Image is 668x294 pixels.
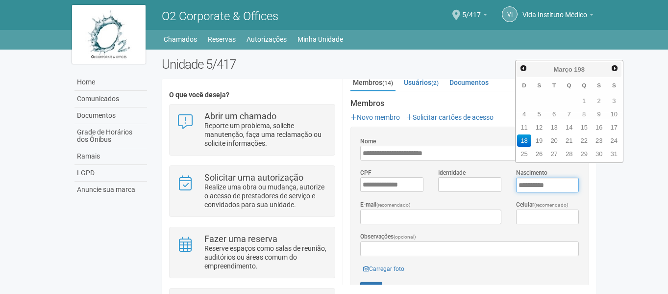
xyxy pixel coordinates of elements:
[204,121,327,148] p: Reporte um problema, solicite manutenção, faça uma reclamação ou solicite informações.
[607,134,621,147] a: 24
[607,121,621,134] a: 17
[574,66,585,73] span: 198
[547,108,561,120] a: 6
[592,95,606,107] a: 2
[177,173,327,209] a: Solicitar uma autorização Realize uma obra ou mudança, autorize o acesso de prestadores de serviç...
[177,112,327,148] a: Abrir um chamado Reporte um problema, solicite manutenção, faça uma reclamação ou solicite inform...
[74,124,147,148] a: Grade de Horários dos Ônibus
[517,121,531,134] a: 11
[532,121,546,134] a: 12
[74,165,147,182] a: LGPD
[537,82,541,88] span: Segunda
[74,148,147,165] a: Ramais
[609,63,620,74] a: Próximo
[547,121,561,134] a: 13
[592,148,606,160] a: 30
[406,113,494,121] a: Solicitar cartões de acesso
[350,75,396,91] a: Membros(14)
[517,108,531,120] a: 4
[607,95,621,107] a: 3
[553,66,572,73] span: Março
[360,264,407,274] a: Carregar foto
[577,148,591,160] a: 29
[162,57,596,72] h2: Unidade 5/417
[577,121,591,134] a: 15
[360,200,411,210] label: E-mail
[516,200,569,210] label: Celular
[350,113,400,121] a: Novo membro
[612,82,616,88] span: Sábado
[74,107,147,124] a: Documentos
[208,32,236,46] a: Reservas
[547,134,561,147] a: 20
[72,5,146,64] img: logo.jpg
[462,12,487,20] a: 5/417
[297,32,343,46] a: Minha Unidade
[552,82,556,88] span: Terça
[567,82,571,88] span: Quarta
[247,32,287,46] a: Autorizações
[74,74,147,91] a: Home
[447,75,491,90] a: Documentos
[522,12,594,20] a: Vida Instituto Médico
[562,108,576,120] a: 7
[177,235,327,270] a: Fazer uma reserva Reserve espaços como salas de reunião, auditórios ou áreas comum do empreendime...
[204,111,276,121] strong: Abrir um chamado
[517,134,531,147] a: 18
[382,80,393,86] small: (14)
[518,63,529,74] a: Anterior
[350,99,589,108] strong: Membros
[162,9,278,23] span: O2 Corporate & Offices
[462,1,481,19] span: 5/417
[74,91,147,107] a: Comunicados
[360,137,376,146] label: Nome
[517,148,531,160] a: 25
[164,32,197,46] a: Chamados
[562,148,576,160] a: 28
[502,6,518,22] a: VI
[520,64,527,72] span: Anterior
[204,172,303,183] strong: Solicitar uma autorização
[401,75,441,90] a: Usuários(2)
[438,168,466,177] label: Identidade
[522,82,526,88] span: Domingo
[582,82,586,88] span: Quinta
[577,134,591,147] a: 22
[597,82,601,88] span: Sexta
[562,121,576,134] a: 14
[532,134,546,147] a: 19
[611,64,619,72] span: Próximo
[562,134,576,147] a: 21
[607,108,621,120] a: 10
[522,1,587,19] span: Vida Instituto Médico
[169,91,335,99] h4: O que você deseja?
[592,121,606,134] a: 16
[547,148,561,160] a: 27
[577,108,591,120] a: 8
[532,108,546,120] a: 5
[534,202,569,208] span: (recomendado)
[360,232,416,241] label: Observações
[204,234,277,244] strong: Fazer uma reserva
[74,182,147,198] a: Anuncie sua marca
[516,168,547,177] label: Nascimento
[607,148,621,160] a: 31
[204,183,327,209] p: Realize uma obra ou mudança, autorize o acesso de prestadores de serviço e convidados para sua un...
[394,234,416,240] span: (opcional)
[577,95,591,107] a: 1
[592,108,606,120] a: 9
[592,134,606,147] a: 23
[431,80,439,86] small: (2)
[360,168,371,177] label: CPF
[532,148,546,160] a: 26
[376,202,411,208] span: (recomendado)
[204,244,327,270] p: Reserve espaços como salas de reunião, auditórios ou áreas comum do empreendimento.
